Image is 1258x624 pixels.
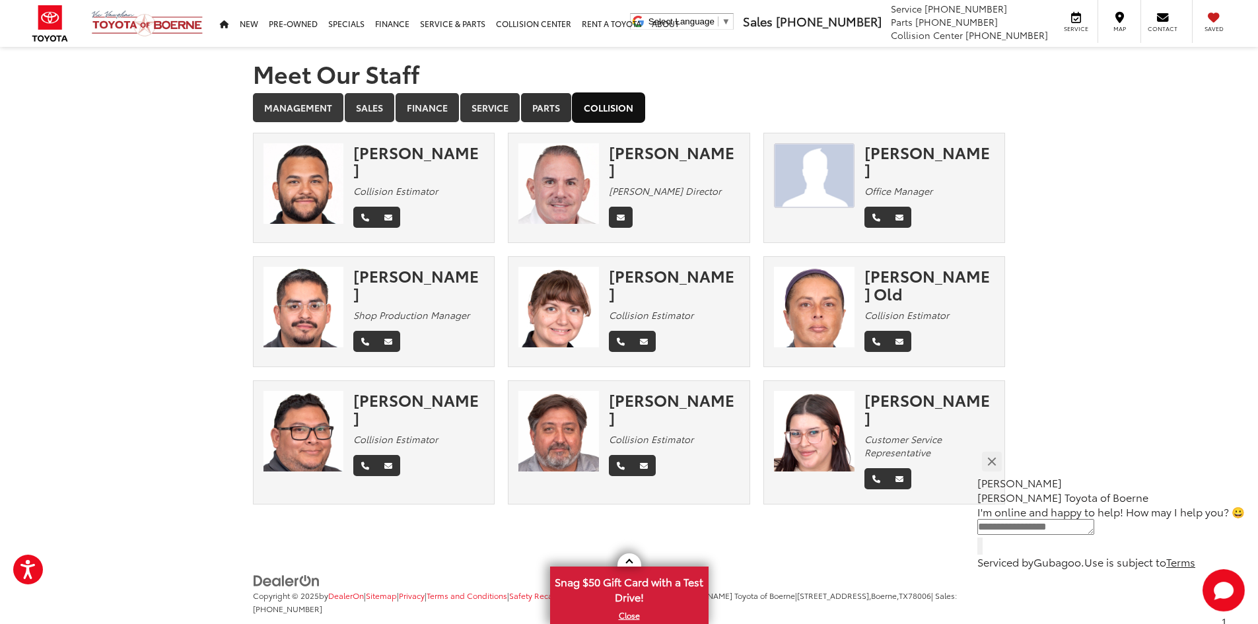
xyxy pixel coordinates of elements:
a: Phone [609,331,633,352]
div: [PERSON_NAME] [353,267,484,302]
div: [PERSON_NAME] [609,267,740,302]
em: Collision Estimator [353,433,438,446]
a: Sitemap [366,590,397,601]
a: Management [253,93,343,122]
a: Phone [864,468,888,489]
img: Jessica Lawson [774,143,855,209]
a: Select Language​ [648,17,730,26]
span: [PHONE_NUMBER] [253,603,322,614]
a: Phone [353,207,377,228]
span: Contact [1148,24,1177,33]
span: Service [891,2,922,15]
a: Phone [353,455,377,476]
span: | [507,590,642,601]
a: Phone [864,331,888,352]
span: Saved [1199,24,1228,33]
span: [PHONE_NUMBER] [965,28,1048,42]
em: Collision Estimator [353,184,438,197]
span: Parts [891,15,913,28]
span: [STREET_ADDRESS], [797,590,871,601]
img: Leila Old [774,267,855,347]
span: Copyright © 2025 [253,590,319,601]
a: Parts [521,93,571,122]
a: Terms and Conditions [427,590,507,601]
img: Oscar Avena [518,391,599,471]
a: Email [376,331,400,352]
img: Vic Vaughan Toyota of Boerne [91,10,203,37]
a: Email [609,207,633,228]
div: Collision [253,133,1006,518]
a: Finance [396,93,459,122]
em: Collision Estimator [864,308,949,322]
em: Collision Estimator [609,308,693,322]
a: Collision [573,93,645,122]
a: Email [632,331,656,352]
span: TX [899,590,908,601]
img: DealerOn [253,574,320,588]
a: Privacy [399,590,425,601]
a: Phone [864,207,888,228]
div: [PERSON_NAME] [353,143,484,178]
span: by [319,590,364,601]
a: DealerOn [253,573,320,586]
a: Email [888,207,911,228]
span: Select Language [648,17,715,26]
span: | [364,590,397,601]
a: Email [376,207,400,228]
a: DealerOn Home Page [328,590,364,601]
h1: Meet Our Staff [253,60,1006,87]
a: Sales [345,93,394,122]
a: Phone [353,331,377,352]
a: Email [632,455,656,476]
img: Damian Delgado [263,391,344,471]
span: Collision Center [891,28,963,42]
span: | [425,590,507,601]
svg: Start Chat [1203,569,1245,611]
span: | [795,590,931,601]
span: | [PERSON_NAME] Toyota of Boerne [666,590,795,601]
img: Carl Kupbens [518,143,599,224]
span: [PHONE_NUMBER] [925,2,1007,15]
a: Service [460,93,520,122]
div: [PERSON_NAME] [353,391,484,426]
div: [PERSON_NAME] [609,391,740,426]
img: Ezekiel Quilantan [263,143,344,224]
em: [PERSON_NAME] Director [609,184,721,197]
em: Office Manager [864,184,932,197]
img: Alejandro Carrillo [263,267,344,347]
span: Sales [743,13,773,30]
span: Map [1105,24,1134,33]
span: Service [1061,24,1091,33]
span: [PHONE_NUMBER] [915,15,998,28]
span: 78006 [908,590,931,601]
em: Collision Estimator [609,433,693,446]
img: Kaliana Muniz [774,391,855,471]
div: Department Tabs [253,93,1006,123]
div: [PERSON_NAME] Old [864,267,995,302]
button: Toggle Chat Window [1203,569,1245,611]
span: Boerne, [871,590,899,601]
div: [PERSON_NAME] [609,143,740,178]
span: | [397,590,425,601]
a: Safety Recalls & Service Campaigns, Opens in a new tab [509,590,642,601]
a: Email [376,455,400,476]
img: Jessica Dooley [518,267,599,347]
span: [PHONE_NUMBER] [776,13,882,30]
em: Customer Service Representative [864,433,942,459]
span: ▼ [722,17,730,26]
em: Shop Production Manager [353,308,470,322]
a: Phone [609,455,633,476]
a: Email [888,468,911,489]
div: [PERSON_NAME] [864,391,995,426]
span: Snag $50 Gift Card with a Test Drive! [551,568,707,608]
a: Email [888,331,911,352]
div: [PERSON_NAME] [864,143,995,178]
